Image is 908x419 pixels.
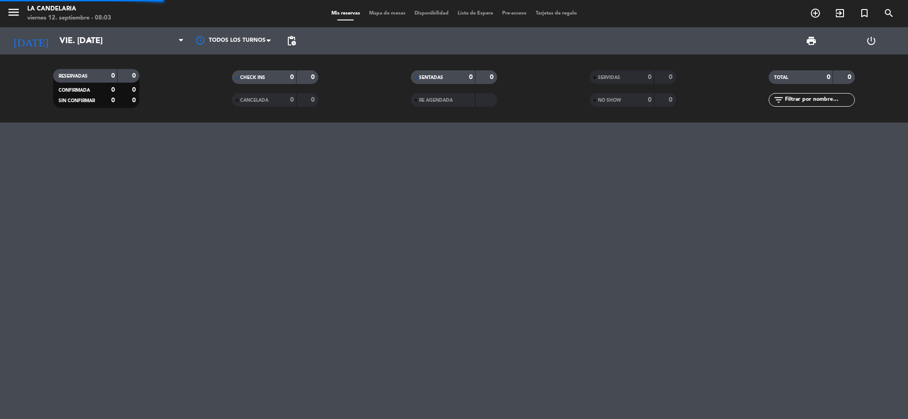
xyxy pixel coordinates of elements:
strong: 0 [311,74,316,80]
div: LA CANDELARIA [27,5,111,14]
span: TOTAL [774,75,788,80]
span: Mis reservas [327,11,365,16]
strong: 0 [111,73,115,79]
strong: 0 [669,74,674,80]
div: LOG OUT [841,27,901,54]
strong: 0 [132,87,138,93]
div: viernes 12. septiembre - 08:03 [27,14,111,23]
strong: 0 [490,74,495,80]
span: print [806,35,817,46]
span: CHECK INS [240,75,265,80]
strong: 0 [111,87,115,93]
strong: 0 [827,74,830,80]
i: exit_to_app [834,8,845,19]
strong: 0 [848,74,853,80]
span: CANCELADA [240,98,268,103]
i: [DATE] [7,31,55,51]
span: RE AGENDADA [419,98,453,103]
span: Pre-acceso [498,11,531,16]
strong: 0 [669,97,674,103]
strong: 0 [469,74,473,80]
span: NO SHOW [598,98,621,103]
strong: 0 [311,97,316,103]
span: Mapa de mesas [365,11,410,16]
i: power_settings_new [866,35,877,46]
strong: 0 [648,97,651,103]
i: arrow_drop_down [84,35,95,46]
span: Disponibilidad [410,11,453,16]
span: CONFIRMADA [59,88,90,93]
strong: 0 [132,73,138,79]
i: turned_in_not [859,8,870,19]
span: pending_actions [286,35,297,46]
strong: 0 [111,97,115,104]
strong: 0 [290,74,294,80]
span: Tarjetas de regalo [531,11,582,16]
strong: 0 [648,74,651,80]
span: SENTADAS [419,75,443,80]
i: search [883,8,894,19]
span: RESERVADAS [59,74,88,79]
i: add_circle_outline [810,8,821,19]
button: menu [7,5,20,22]
span: SIN CONFIRMAR [59,99,95,103]
span: SERVIDAS [598,75,620,80]
strong: 0 [290,97,294,103]
i: filter_list [773,94,784,105]
input: Filtrar por nombre... [784,95,854,105]
i: menu [7,5,20,19]
span: Lista de Espera [453,11,498,16]
strong: 0 [132,97,138,104]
